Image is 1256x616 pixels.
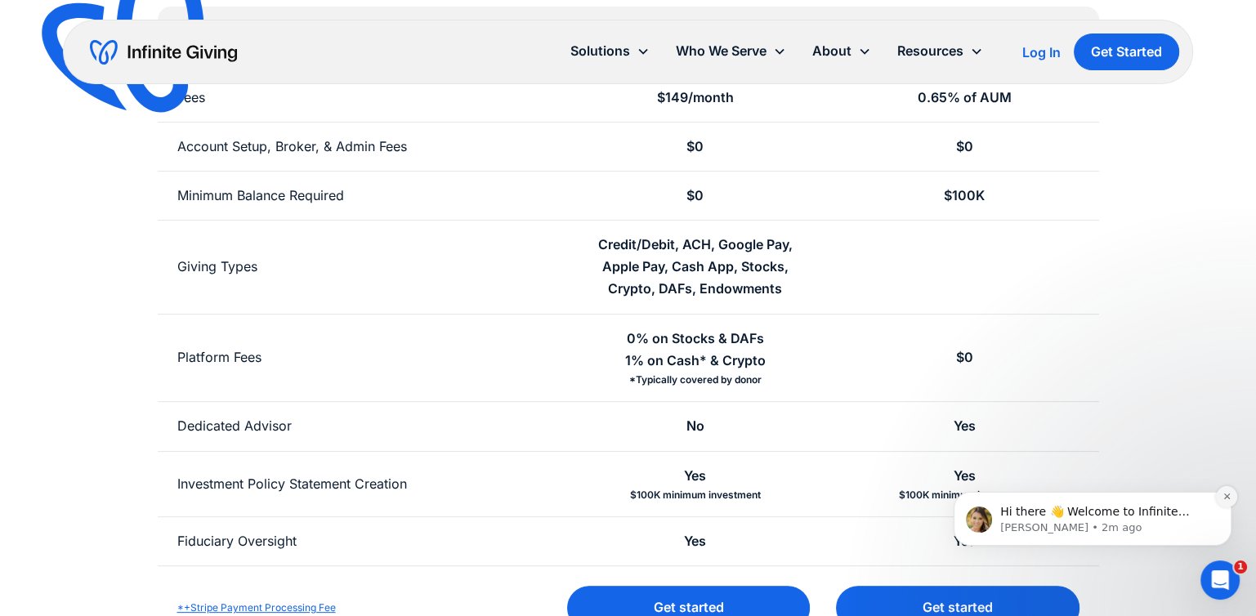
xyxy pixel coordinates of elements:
[570,40,630,62] div: Solutions
[177,415,292,437] div: Dedicated Advisor
[1234,560,1247,574] span: 1
[287,97,308,118] button: Dismiss notification
[37,118,63,144] img: Profile image for Kasey
[884,33,996,69] div: Resources
[812,40,851,62] div: About
[177,601,336,614] a: *+Stripe Payment Processing Fee
[625,328,766,372] div: 0% on Stocks & DAFs 1% on Cash* & Crypto
[955,136,972,158] div: $0
[629,372,762,388] div: *Typically covered by donor
[897,40,963,62] div: Resources
[686,136,704,158] div: $0
[899,487,1030,503] div: $100K minimum investment
[71,132,282,146] p: Message from Kasey, sent 2m ago
[944,185,985,207] div: $100K
[684,465,706,487] div: Yes
[580,234,810,301] div: Credit/Debit, ACH, Google Pay, Apple Pay, Cash App, Stocks, Crypto, DAFs, Endowments
[177,530,297,552] div: Fiduciary Oversight
[177,473,407,495] div: Investment Policy Statement Creation
[799,33,884,69] div: About
[1022,46,1061,59] div: Log In
[177,256,257,278] div: Giving Types
[917,87,1011,109] div: 0.65% of AUM
[630,487,761,503] div: $100K minimum investment
[684,530,706,552] div: Yes
[955,346,972,368] div: $0
[1200,560,1240,600] iframe: Intercom live chat
[90,39,237,65] a: home
[177,136,407,158] div: Account Setup, Broker, & Admin Fees
[686,415,704,437] div: No
[557,33,663,69] div: Solutions
[177,185,344,207] div: Minimum Balance Required
[929,389,1256,572] iframe: Intercom notifications message
[25,103,302,157] div: message notification from Kasey, 2m ago. Hi there 👋 Welcome to Infinite Giving. If you have any q...
[686,185,704,207] div: $0
[1022,42,1061,62] a: Log In
[1074,33,1179,70] a: Get Started
[71,116,266,178] span: Hi there 👋 Welcome to Infinite Giving. If you have any questions, just reply to this message. [GE...
[657,87,734,109] div: $149/month
[177,346,261,368] div: Platform Fees
[676,40,767,62] div: Who We Serve
[663,33,799,69] div: Who We Serve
